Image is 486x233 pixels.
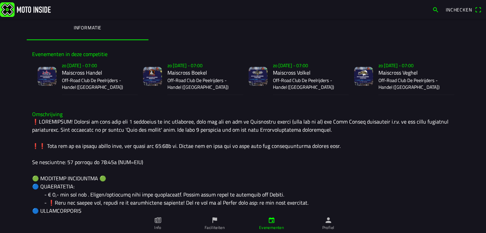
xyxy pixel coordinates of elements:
span: Inchecken [446,6,472,13]
ion-label: Faciliteiten [205,225,225,231]
p: Off-Road Club De Peelrijders - Handel ([GEOGRAPHIC_DATA]) [62,77,132,90]
a: search [429,4,442,15]
p: Off-Road Club De Peelrijders - Handel ([GEOGRAPHIC_DATA]) [378,77,449,90]
ion-label: Profiel [322,225,334,231]
ion-label: Informatie [73,24,101,31]
ion-text: zo [DATE] - 07:00 [62,62,97,69]
h2: Maiscross Veghel [378,70,449,76]
ion-icon: calendar [268,216,275,224]
h2: Maiscross Boekel [167,70,238,76]
h3: Evenementen in deze competitie [32,51,454,57]
ion-text: zo [DATE] - 07:00 [167,62,203,69]
a: Incheckenqr scanner [442,4,485,15]
h2: Maiscross Handel [62,70,132,76]
ion-icon: person [325,216,332,224]
ion-label: Info [154,225,161,231]
img: jKQ4Bu17442Pg5V7PweO1zYUWtn6oJrCjWyKa3DF.png [249,67,268,86]
ion-text: zo [DATE] - 07:00 [273,62,308,69]
h3: Omschrijving [32,111,454,118]
p: Off-Road Club De Peelrijders - Handel ([GEOGRAPHIC_DATA]) [273,77,343,90]
img: Qzz3XpJe9CX2fo2R8mU2NtGNOJF1HLEIYfRzcqV9.png [354,67,373,86]
ion-label: Evenementen [259,225,284,231]
ion-icon: flag [211,216,218,224]
ion-text: zo [DATE] - 07:00 [378,62,414,69]
h2: Maiscross Volkel [273,70,343,76]
img: XbRrYeqjX6RoNa9GiOPfnf7iQUAKusBh4upS6KNz.png [143,67,162,86]
img: w5xznwbrPMUGQxCx6SLC4sB6EgMurxnB4Y1T7tx4.png [38,67,56,86]
ion-icon: paper [154,216,162,224]
p: Off-Road Club De Peelrijders - Handel ([GEOGRAPHIC_DATA]) [167,77,238,90]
